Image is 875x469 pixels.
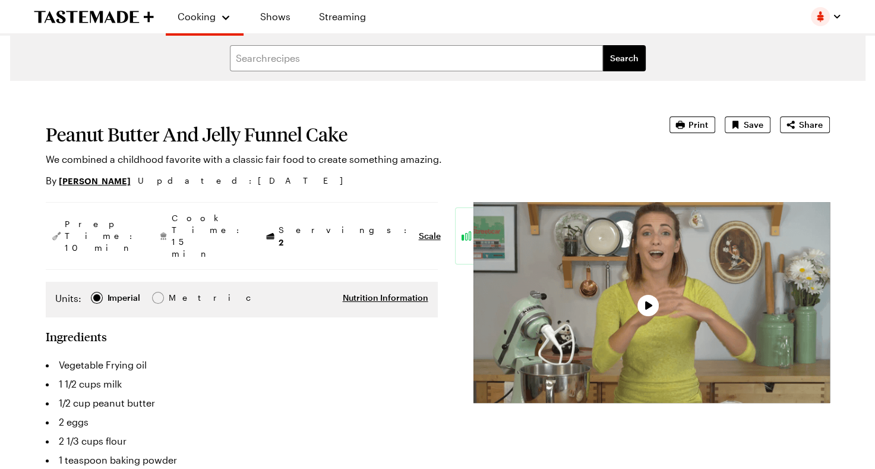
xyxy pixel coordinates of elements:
[811,7,830,26] img: Profile picture
[169,291,195,304] span: Metric
[603,45,646,71] button: filters
[108,291,141,304] span: Imperial
[46,432,438,451] li: 2 1/3 cups flour
[799,119,823,131] span: Share
[419,230,441,242] button: Scale
[473,202,830,403] video-js: Video Player
[108,291,140,304] div: Imperial
[744,119,763,131] span: Save
[669,117,715,133] button: Print
[343,292,428,304] button: Nutrition Information
[178,5,232,29] button: Cooking
[725,117,770,133] button: Save recipe
[46,355,438,374] li: Vegetable Frying oil
[46,374,438,394] li: 1 1/2 cups milk
[46,329,107,344] h2: Ingredients
[55,291,81,306] label: Units:
[169,291,194,304] div: Metric
[172,212,245,260] span: Cook Time: 15 min
[138,174,355,187] span: Updated : [DATE]
[46,174,131,188] p: By
[688,119,708,131] span: Print
[811,7,842,26] button: Profile picture
[65,218,138,254] span: Prep Time: 10 min
[46,124,636,145] h1: Peanut Butter And Jelly Funnel Cake
[55,291,194,308] div: Imperial Metric
[59,174,131,187] a: [PERSON_NAME]
[34,10,154,24] a: To Tastemade Home Page
[637,295,659,316] button: Play Video
[279,236,283,247] span: 2
[178,11,216,22] span: Cooking
[46,413,438,432] li: 2 eggs
[610,52,639,64] span: Search
[46,394,438,413] li: 1/2 cup peanut butter
[780,117,830,133] button: Share
[46,152,636,166] p: We combined a childhood favorite with a classic fair food to create something amazing.
[279,224,413,248] span: Servings:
